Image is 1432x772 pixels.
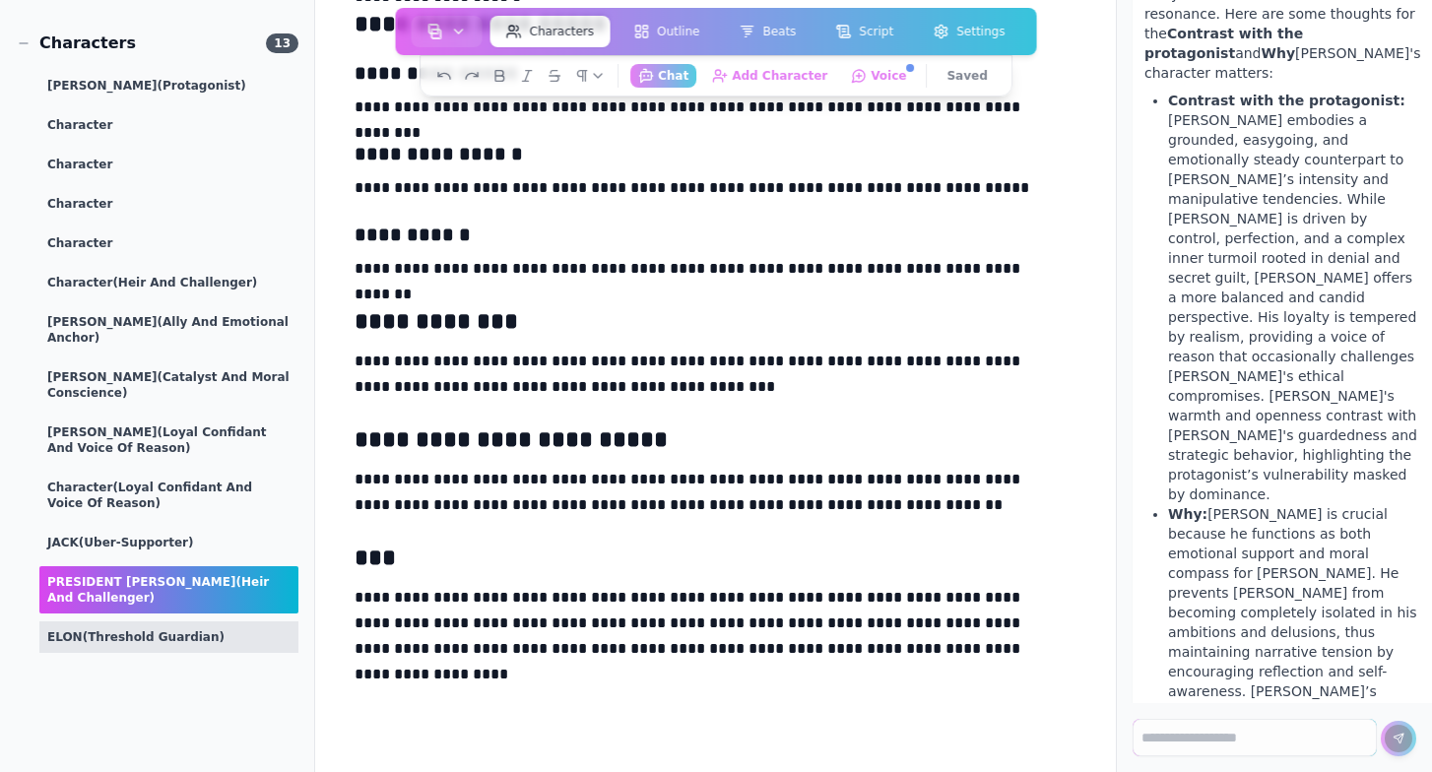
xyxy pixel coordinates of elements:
span: (protagonist) [158,79,246,93]
div: PRESIDENT [PERSON_NAME] [39,566,298,613]
strong: Contrast with the protagonist: [1168,93,1405,108]
button: Voice [843,64,914,88]
button: Chat [630,64,696,88]
div: [PERSON_NAME] [39,361,298,409]
div: Characters [16,32,136,55]
div: [PERSON_NAME] [39,306,298,354]
button: Script [819,16,909,47]
button: Settings [917,16,1020,47]
div: Character [39,109,298,141]
div: Character [39,149,298,180]
div: JACK [39,527,298,558]
strong: Why: [1168,506,1207,522]
a: Outline [614,12,719,51]
div: Character [39,472,298,519]
strong: Contrast with the protagonist [1144,26,1303,61]
a: Script [815,12,913,51]
span: 13 [266,33,298,53]
button: Outline [618,16,715,47]
div: [PERSON_NAME] [39,70,298,101]
span: (Uber-Supporter) [79,536,194,549]
button: Beats [723,16,812,47]
span: (Loyal Confidant and Voice of Reason) [47,481,252,510]
span: (Ally and Emotional Anchor) [47,315,289,345]
button: Characters [490,16,611,47]
div: ELON [39,621,298,653]
button: Add Character [704,64,835,88]
span: (Heir and Challenger) [112,276,257,289]
a: Settings [913,12,1024,51]
div: Character [39,227,298,259]
a: Characters [487,12,615,51]
li: [PERSON_NAME] embodies a grounded, easygoing, and emotionally steady counterpart to [PERSON_NAME]... [1168,91,1420,504]
img: storyboard [427,24,443,39]
div: Character [39,188,298,220]
span: (Loyal Confidant and Voice of Reason) [47,425,267,455]
div: [PERSON_NAME] [39,417,298,464]
a: Beats [719,12,815,51]
div: Character [39,267,298,298]
span: (Threshold Guardian) [83,630,225,644]
strong: Why [1261,45,1295,61]
button: Saved [940,64,996,88]
span: (Catalyst and Moral Conscience) [47,370,290,400]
